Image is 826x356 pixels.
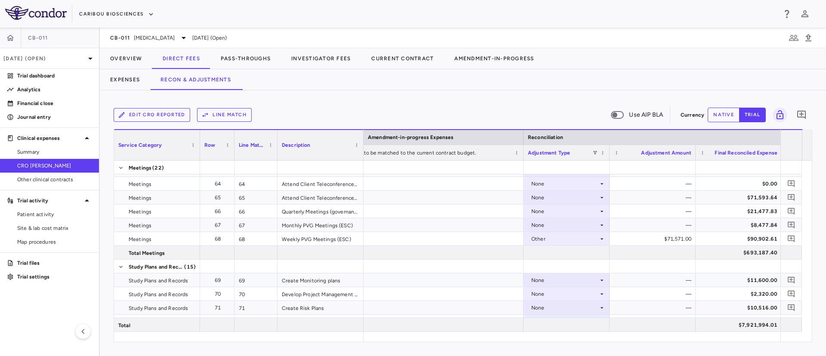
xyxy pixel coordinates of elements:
[17,86,92,93] p: Analytics
[708,108,740,122] button: native
[234,301,277,314] div: 71
[531,218,598,232] div: None
[531,177,598,191] div: None
[277,177,364,190] div: Attend Client Teleconferences during analysis & reporting
[769,108,787,122] span: You do not have permission to lock or unlock grids
[786,302,797,313] button: Add comment
[617,177,691,191] div: —
[528,150,570,156] span: Adjustment Type
[703,204,777,218] div: $21,477.83
[361,48,444,69] button: Current Contract
[134,34,175,42] span: [MEDICAL_DATA]
[129,246,165,260] span: Total Meetings
[531,191,598,204] div: None
[208,287,230,301] div: 70
[703,191,777,204] div: $71,593.64
[17,259,92,267] p: Trial files
[787,180,795,188] svg: Add comment
[17,113,92,121] p: Journal entry
[617,301,691,315] div: —
[118,142,162,148] span: Service Category
[17,148,92,156] span: Summary
[234,204,277,218] div: 66
[129,274,188,288] span: Study Plans and Records
[786,164,797,176] button: Add comment
[277,287,364,300] div: Develop Project Management Plan
[282,142,311,148] span: Description
[129,288,188,301] span: Study Plans and Records
[28,34,48,41] span: CB-011
[528,134,563,140] span: Reconciliation
[739,108,766,122] button: trial
[368,134,454,140] span: Amendment-in-progress Expenses
[787,207,795,215] svg: Add comment
[129,260,183,274] span: Study Plans and Records
[703,218,777,232] div: $8,477.84
[787,303,795,312] svg: Add comment
[234,287,277,300] div: 70
[239,142,265,148] span: Line Match
[617,287,691,301] div: —
[234,315,277,328] div: 72
[786,205,797,217] button: Add comment
[208,204,230,218] div: 66
[204,142,215,148] span: Row
[617,204,691,218] div: —
[184,260,196,274] span: (15)
[641,150,691,156] span: Adjustment Amount
[208,232,230,246] div: 68
[129,232,151,246] span: Meetings
[281,48,361,69] button: Investigator Fees
[129,315,188,329] span: Study Plans and Records
[208,273,230,287] div: 69
[703,246,777,260] div: $693,187.40
[786,178,797,189] button: Add comment
[681,111,704,119] p: Currency
[531,232,598,246] div: Other
[786,316,797,327] button: Add comment
[786,233,797,245] button: Add comment
[617,191,691,204] div: —
[100,69,150,90] button: Expenses
[208,177,230,191] div: 64
[786,192,797,203] button: Add comment
[17,238,92,246] span: Map procedures
[703,177,777,191] div: $0.00
[152,161,164,175] span: (22)
[796,110,807,120] svg: Add comment
[17,134,82,142] p: Clinical expenses
[277,273,364,287] div: Create Monitoring plans
[787,290,795,298] svg: Add comment
[208,301,230,315] div: 71
[277,191,364,204] div: Attend Client Teleconferences during enrollment (ESC)
[234,218,277,232] div: 67
[208,218,230,232] div: 67
[617,273,691,287] div: —
[531,273,598,287] div: None
[17,224,92,232] span: Site & lab cost matrix
[197,108,252,122] button: Line Match
[17,176,92,183] span: Other clinical contracts
[210,48,281,69] button: Pass-Throughs
[786,288,797,300] button: Add comment
[270,150,476,156] span: To compare expenses, line items need to be matched to the current contract budget.
[152,48,210,69] button: Direct Fees
[5,6,67,20] img: logo-full-SnFGN8VE.png
[234,177,277,190] div: 64
[531,301,598,315] div: None
[703,318,777,332] div: $7,921,994.01
[629,110,663,120] span: Use AIP BLA
[277,301,364,314] div: Create Risk Plans
[234,232,277,245] div: 68
[3,55,85,62] p: [DATE] (Open)
[277,218,364,232] div: Monthly PVG Meetings (ESC)
[703,273,777,287] div: $11,600.00
[114,108,190,122] button: Edit CRO reported
[703,301,777,315] div: $10,516.00
[17,72,92,80] p: Trial dashboard
[129,191,151,205] span: Meetings
[277,315,364,328] div: Develop Site Activation Plan
[277,232,364,245] div: Weekly PVG Meetings (ESC)
[444,48,544,69] button: Amendment-In-Progress
[129,177,151,191] span: Meetings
